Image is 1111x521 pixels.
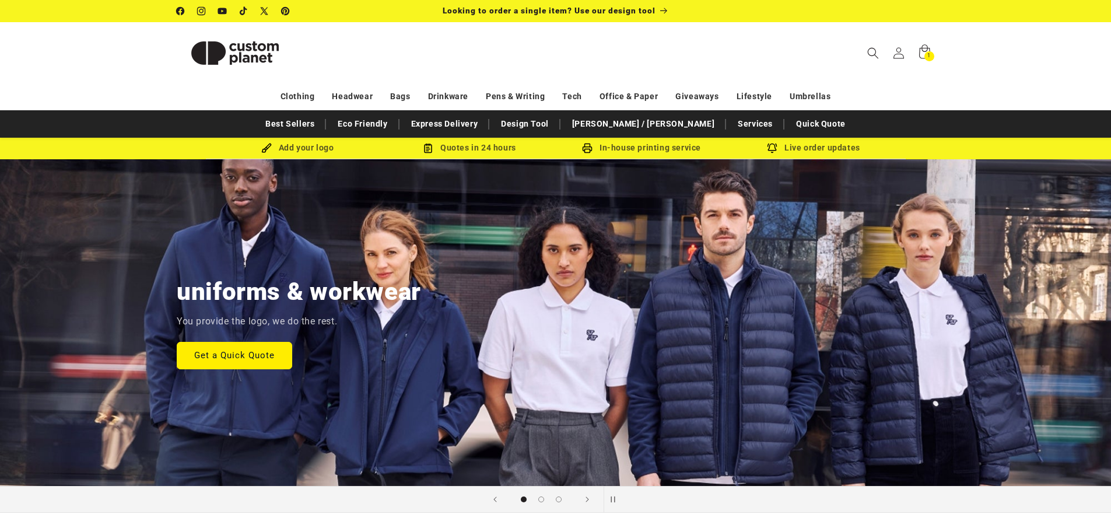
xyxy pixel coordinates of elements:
[212,141,384,155] div: Add your logo
[927,51,931,61] span: 1
[495,114,555,134] a: Design Tool
[177,27,293,79] img: Custom Planet
[556,141,728,155] div: In-house printing service
[604,487,629,512] button: Pause slideshow
[332,114,393,134] a: Eco Friendly
[177,276,421,307] h2: uniforms & workwear
[566,114,720,134] a: [PERSON_NAME] / [PERSON_NAME]
[486,86,545,107] a: Pens & Writing
[281,86,315,107] a: Clothing
[574,487,600,512] button: Next slide
[532,491,550,508] button: Load slide 2 of 3
[790,86,830,107] a: Umbrellas
[443,6,656,15] span: Looking to order a single item? Use our design tool
[562,86,581,107] a: Tech
[515,491,532,508] button: Load slide 1 of 3
[737,86,772,107] a: Lifestyle
[390,86,410,107] a: Bags
[675,86,719,107] a: Giveaways
[405,114,484,134] a: Express Delivery
[860,40,886,66] summary: Search
[332,86,373,107] a: Headwear
[384,141,556,155] div: Quotes in 24 hours
[600,86,658,107] a: Office & Paper
[790,114,851,134] a: Quick Quote
[261,143,272,153] img: Brush Icon
[767,143,777,153] img: Order updates
[177,341,292,369] a: Get a Quick Quote
[428,86,468,107] a: Drinkware
[482,487,508,512] button: Previous slide
[550,491,567,508] button: Load slide 3 of 3
[582,143,593,153] img: In-house printing
[728,141,900,155] div: Live order updates
[172,22,297,83] a: Custom Planet
[177,313,337,330] p: You provide the logo, we do the rest.
[260,114,320,134] a: Best Sellers
[423,143,433,153] img: Order Updates Icon
[732,114,779,134] a: Services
